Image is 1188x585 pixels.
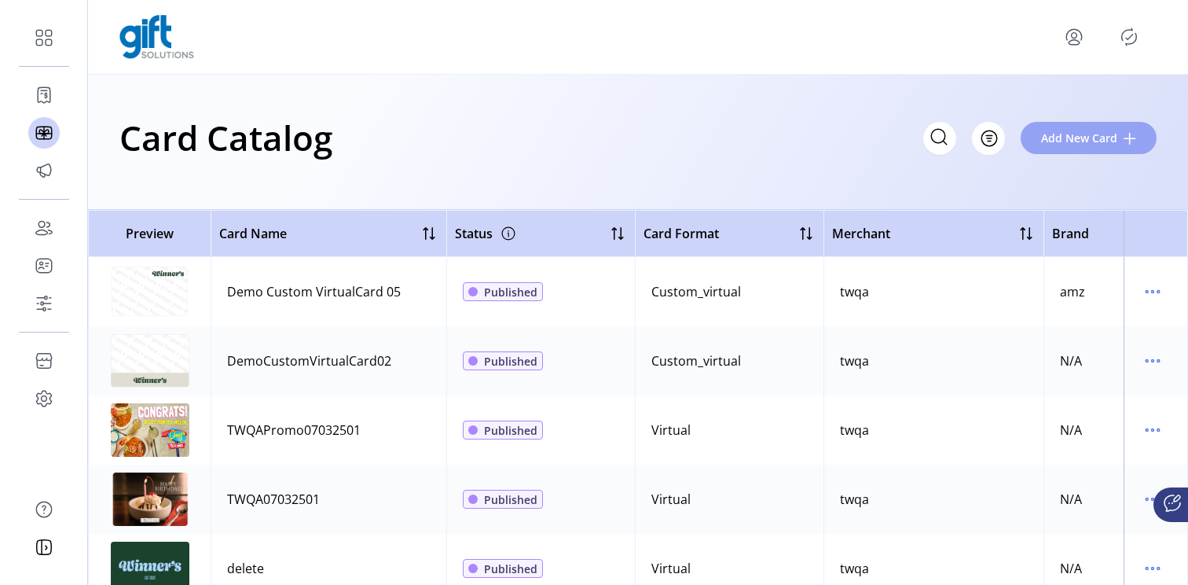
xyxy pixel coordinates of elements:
[643,224,719,243] span: Card Format
[227,490,320,509] div: TWQA07032501
[1140,418,1165,443] button: menu
[651,559,691,578] div: Virtual
[1140,279,1165,304] button: menu
[484,284,537,300] span: Published
[840,490,869,509] div: twqa
[484,561,537,577] span: Published
[840,351,869,370] div: twqa
[651,282,741,301] div: Custom_virtual
[1140,487,1165,512] button: menu
[484,422,537,439] span: Published
[111,403,189,457] img: preview
[1116,24,1142,50] button: Publisher Panel
[227,559,264,578] div: delete
[111,334,189,388] img: preview
[1041,130,1117,146] span: Add New Card
[1140,348,1165,373] button: menu
[111,473,189,526] img: preview
[119,110,332,165] h1: Card Catalog
[1061,24,1087,50] button: menu
[840,421,869,440] div: twqa
[227,421,361,440] div: TWQAPromo07032501
[97,224,203,243] span: Preview
[1060,282,1085,301] div: amz
[651,490,691,509] div: Virtual
[1052,224,1089,243] span: Brand
[840,559,869,578] div: twqa
[111,265,189,318] img: preview
[840,282,869,301] div: twqa
[832,224,890,243] span: Merchant
[227,351,391,370] div: DemoCustomVirtualCard02
[1060,351,1082,370] div: N/A
[227,282,401,301] div: Demo Custom VirtualCard 05
[1060,559,1082,578] div: N/A
[651,351,741,370] div: Custom_virtual
[455,221,518,246] div: Status
[1060,421,1082,440] div: N/A
[119,15,194,59] img: logo
[1140,556,1165,581] button: menu
[1060,490,1082,509] div: N/A
[651,421,691,440] div: Virtual
[1021,122,1157,154] button: Add New Card
[923,122,956,155] input: Search
[484,353,537,370] span: Published
[219,224,287,243] span: Card Name
[484,491,537,508] span: Published
[972,122,1005,155] button: Filter Button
